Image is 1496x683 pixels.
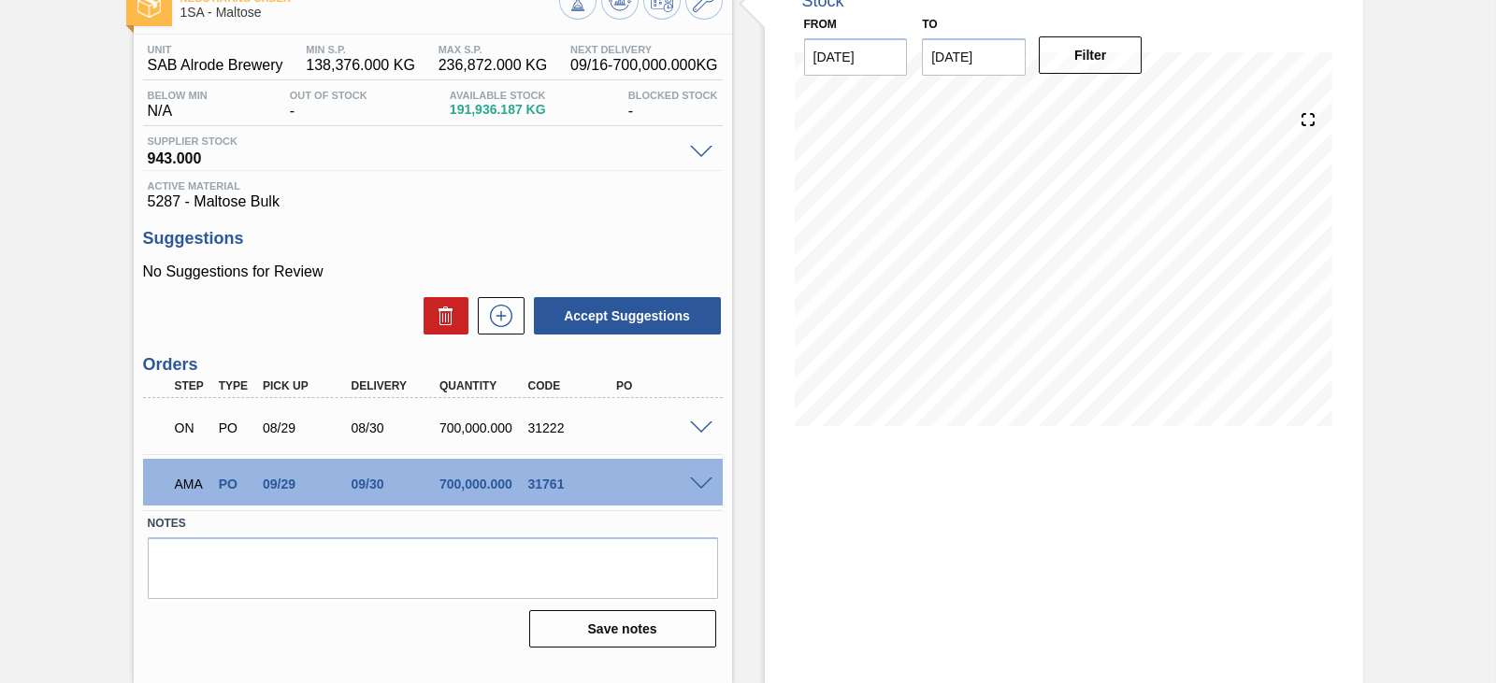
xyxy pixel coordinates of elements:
span: 236,872.000 KG [439,57,548,74]
label: Notes [148,510,718,537]
p: No Suggestions for Review [143,263,723,280]
span: Active Material [148,180,718,192]
div: Negotiating Order [170,407,215,448]
input: mm/dd/yyyy [804,38,908,76]
div: Step [170,379,215,392]
div: - [624,90,723,120]
div: 08/29/2025 [258,420,355,435]
span: Blocked Stock [628,90,718,101]
div: 08/30/2025 [347,420,444,435]
div: 09/29/2025 [258,477,355,491]
span: 1SA - Maltose [180,6,559,20]
button: Filter [1039,36,1143,74]
div: Quantity [435,379,532,392]
div: New suggestion [468,297,525,334]
span: MIN S.P. [306,44,415,55]
h3: Orders [143,355,723,375]
span: Available Stock [450,90,546,101]
h3: Suggestions [143,229,723,249]
div: Purchase order [214,420,259,435]
span: Unit [148,44,283,55]
span: 138,376.000 KG [306,57,415,74]
span: Below Min [148,90,208,101]
input: mm/dd/yyyy [922,38,1026,76]
div: 700,000.000 [435,420,532,435]
div: PO [611,379,709,392]
div: Code [524,379,621,392]
div: 700,000.000 [435,477,532,491]
div: N/A [143,90,212,120]
div: Delete Suggestions [414,297,468,334]
span: 191,936.187 KG [450,103,546,117]
button: Accept Suggestions [534,297,721,334]
p: ON [175,420,210,435]
span: Out Of Stock [290,90,367,101]
div: Pick up [258,379,355,392]
div: Purchase order [214,477,259,491]
span: SAB Alrode Brewery [148,57,283,74]
div: Type [214,379,259,392]
div: Awaiting Manager Approval [170,463,215,505]
label: From [804,18,837,31]
div: 31222 [524,420,621,435]
label: to [922,18,937,31]
span: 5287 - Maltose Bulk [148,193,718,210]
span: 09/16 - 700,000.000 KG [570,57,717,74]
span: Supplier Stock [148,135,681,147]
button: Save notes [529,610,716,647]
div: Delivery [347,379,444,392]
div: 09/30/2025 [347,477,444,491]
div: Accept Suggestions [525,295,723,336]
div: - [285,90,372,120]
span: 943.000 [148,147,681,165]
div: 31761 [524,477,621,491]
p: AMA [175,477,210,491]
span: MAX S.P. [439,44,548,55]
span: Next Delivery [570,44,717,55]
